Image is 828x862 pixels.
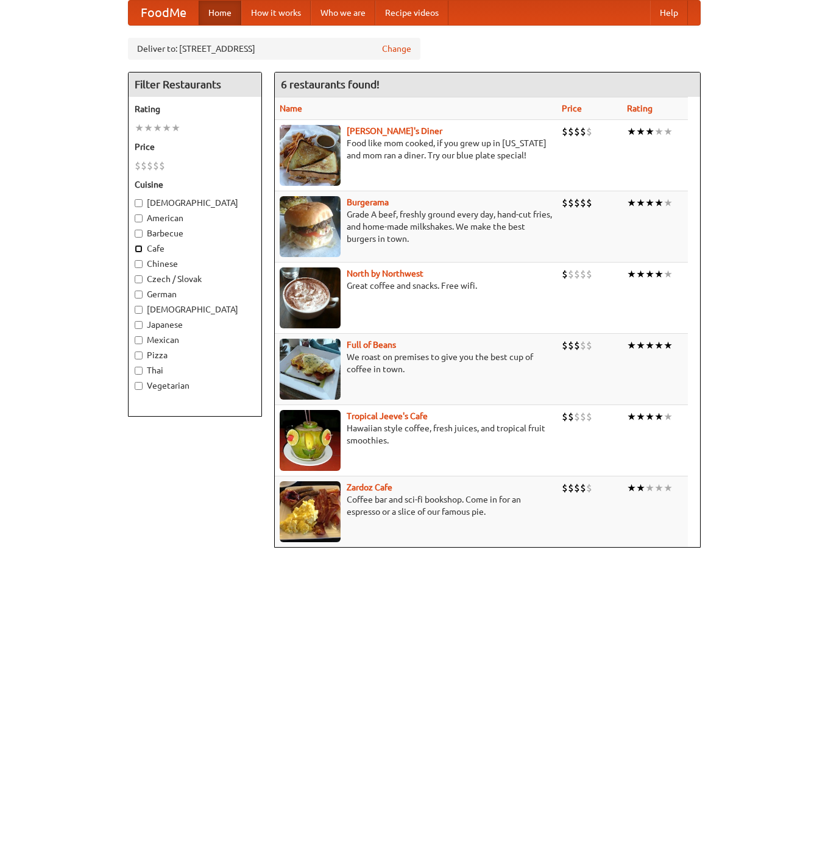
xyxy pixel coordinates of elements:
[654,410,663,423] li: ★
[135,258,255,270] label: Chinese
[562,267,568,281] li: $
[654,339,663,352] li: ★
[280,351,552,375] p: We roast on premises to give you the best cup of coffee in town.
[141,159,147,172] li: $
[636,410,645,423] li: ★
[135,199,143,207] input: [DEMOGRAPHIC_DATA]
[135,159,141,172] li: $
[135,245,143,253] input: Cafe
[280,196,341,257] img: burgerama.jpg
[241,1,311,25] a: How it works
[135,349,255,361] label: Pizza
[135,288,255,300] label: German
[135,141,255,153] h5: Price
[280,137,552,161] p: Food like mom cooked, if you grew up in [US_STATE] and mom ran a diner. Try our blue plate special!
[135,352,143,359] input: Pizza
[663,267,673,281] li: ★
[135,321,143,329] input: Japanese
[382,43,411,55] a: Change
[586,267,592,281] li: $
[645,125,654,138] li: ★
[586,196,592,210] li: $
[135,291,143,299] input: German
[135,334,255,346] label: Mexican
[568,481,574,495] li: $
[135,382,143,390] input: Vegetarian
[645,481,654,495] li: ★
[636,267,645,281] li: ★
[135,319,255,331] label: Japanese
[562,125,568,138] li: $
[562,339,568,352] li: $
[580,481,586,495] li: $
[627,339,636,352] li: ★
[129,1,199,25] a: FoodMe
[281,79,380,90] ng-pluralize: 6 restaurants found!
[636,339,645,352] li: ★
[627,125,636,138] li: ★
[280,481,341,542] img: zardoz.jpg
[135,197,255,209] label: [DEMOGRAPHIC_DATA]
[574,339,580,352] li: $
[627,410,636,423] li: ★
[347,340,396,350] b: Full of Beans
[128,38,420,60] div: Deliver to: [STREET_ADDRESS]
[586,339,592,352] li: $
[636,196,645,210] li: ★
[135,212,255,224] label: American
[574,410,580,423] li: $
[280,410,341,471] img: jeeves.jpg
[280,267,341,328] img: north.jpg
[654,196,663,210] li: ★
[627,196,636,210] li: ★
[574,125,580,138] li: $
[627,481,636,495] li: ★
[347,126,442,136] a: [PERSON_NAME]'s Diner
[645,196,654,210] li: ★
[650,1,688,25] a: Help
[135,214,143,222] input: American
[574,481,580,495] li: $
[135,367,143,375] input: Thai
[568,410,574,423] li: $
[347,269,423,278] a: North by Northwest
[663,339,673,352] li: ★
[627,267,636,281] li: ★
[663,196,673,210] li: ★
[347,482,392,492] a: Zardoz Cafe
[586,481,592,495] li: $
[280,104,302,113] a: Name
[135,306,143,314] input: [DEMOGRAPHIC_DATA]
[580,196,586,210] li: $
[562,104,582,113] a: Price
[280,208,552,245] p: Grade A beef, freshly ground every day, hand-cut fries, and home-made milkshakes. We make the bes...
[586,410,592,423] li: $
[144,121,153,135] li: ★
[654,125,663,138] li: ★
[311,1,375,25] a: Who we are
[280,339,341,400] img: beans.jpg
[135,260,143,268] input: Chinese
[135,364,255,376] label: Thai
[645,267,654,281] li: ★
[153,121,162,135] li: ★
[580,125,586,138] li: $
[568,125,574,138] li: $
[280,422,552,447] p: Hawaiian style coffee, fresh juices, and tropical fruit smoothies.
[153,159,159,172] li: $
[562,481,568,495] li: $
[562,196,568,210] li: $
[347,411,428,421] a: Tropical Jeeve's Cafe
[171,121,180,135] li: ★
[586,125,592,138] li: $
[663,410,673,423] li: ★
[135,103,255,115] h5: Rating
[147,159,153,172] li: $
[636,125,645,138] li: ★
[280,493,552,518] p: Coffee bar and sci-fi bookshop. Come in for an espresso or a slice of our famous pie.
[580,267,586,281] li: $
[129,72,261,97] h4: Filter Restaurants
[347,197,389,207] a: Burgerama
